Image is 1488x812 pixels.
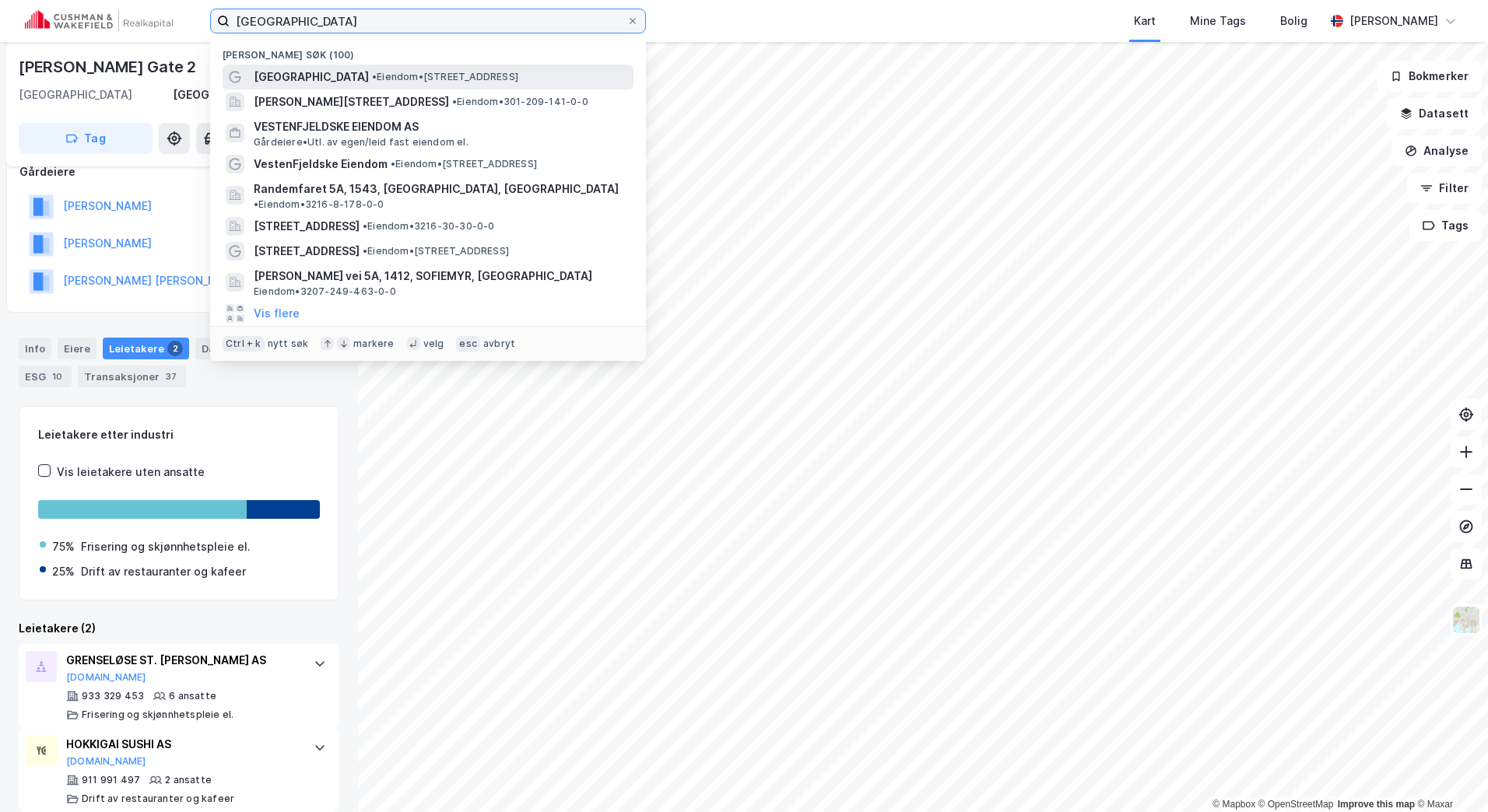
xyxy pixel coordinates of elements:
span: Eiendom • 3216-8-178-0-0 [254,198,384,211]
div: avbryt [483,338,515,350]
button: Filter [1407,173,1482,204]
span: VestenFjeldske Eiendom [254,155,388,173]
div: 75% [52,537,75,556]
div: Kart [1134,12,1156,30]
div: [PERSON_NAME] søk (100) [210,37,646,65]
div: esc [456,336,480,352]
div: 10 [49,369,65,384]
div: nytt søk [268,338,309,350]
span: [STREET_ADDRESS] [254,242,360,261]
div: Drift av restauranter og kafeer [82,793,234,805]
div: velg [423,338,444,350]
button: Tags [1409,210,1482,241]
button: [DOMAIN_NAME] [66,755,146,768]
a: Mapbox [1213,799,1255,810]
span: Eiendom • 3216-30-30-0-0 [363,220,495,233]
span: Gårdeiere • Utl. av egen/leid fast eiendom el. [254,136,469,149]
div: Datasett [195,338,254,359]
a: Improve this map [1338,799,1415,810]
img: cushman-wakefield-realkapital-logo.202ea83816669bd177139c58696a8fa1.svg [25,10,173,32]
div: 37 [163,369,180,384]
div: 933 329 453 [82,690,144,702]
div: [PERSON_NAME] Gate 2 [19,54,199,79]
div: [PERSON_NAME] [1349,12,1438,30]
span: Eiendom • [STREET_ADDRESS] [363,245,509,257]
img: Z [1451,605,1481,635]
button: Analyse [1391,135,1482,166]
div: 2 ansatte [165,774,212,786]
span: VESTENFJELDSKE EIENDOM AS [254,117,627,136]
div: Info [19,338,51,359]
span: [PERSON_NAME][STREET_ADDRESS] [254,93,449,111]
div: [GEOGRAPHIC_DATA] [19,86,132,104]
span: • [452,96,457,107]
span: Eiendom • [STREET_ADDRESS] [391,158,537,170]
span: Eiendom • [STREET_ADDRESS] [372,71,518,83]
span: Randemfaret 5A, 1543, [GEOGRAPHIC_DATA], [GEOGRAPHIC_DATA] [254,180,619,198]
div: ESG [19,366,72,387]
div: 25% [52,562,75,581]
div: GRENSELØSE ST. [PERSON_NAME] AS [66,651,298,670]
div: [GEOGRAPHIC_DATA], 217/462 [173,86,339,104]
div: 2 [167,341,183,356]
span: [GEOGRAPHIC_DATA] [254,68,369,86]
div: Leietakere (2) [19,619,339,638]
div: Eiere [58,338,97,359]
span: • [363,245,367,257]
span: [STREET_ADDRESS] [254,217,360,236]
div: Mine Tags [1190,12,1246,30]
button: Bokmerker [1377,61,1482,92]
div: 6 ansatte [169,690,216,702]
iframe: Chat Widget [1410,737,1488,812]
span: • [254,198,258,210]
div: Frisering og skjønnhetspleie el. [81,537,251,556]
span: • [391,158,395,170]
button: Vis flere [254,304,300,323]
span: • [372,71,377,82]
div: Leietakere etter industri [38,425,320,444]
span: • [363,220,367,232]
button: Tag [19,123,153,154]
div: HOKKIGAI SUSHI AS [66,735,298,754]
div: Bolig [1280,12,1307,30]
span: Eiendom • 301-209-141-0-0 [452,96,588,108]
div: Vis leietakere uten ansatte [57,463,205,481]
span: Eiendom • 3207-249-463-0-0 [254,285,396,298]
input: Søk på adresse, matrikkel, gårdeiere, leietakere eller personer [230,9,626,33]
div: Ctrl + k [223,336,265,352]
div: Gårdeiere [19,163,339,181]
div: Leietakere [103,338,189,359]
div: Transaksjoner [78,366,186,387]
div: markere [353,338,394,350]
button: Datasett [1387,98,1482,129]
div: Drift av restauranter og kafeer [81,562,246,581]
div: 911 991 497 [82,774,140,786]
div: Kontrollprogram for chat [1410,737,1488,812]
span: [PERSON_NAME] vei 5A, 1412, SOFIEMYR, [GEOGRAPHIC_DATA] [254,267,627,285]
div: Frisering og skjønnhetspleie el. [82,709,233,721]
a: OpenStreetMap [1258,799,1334,810]
button: [DOMAIN_NAME] [66,671,146,684]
